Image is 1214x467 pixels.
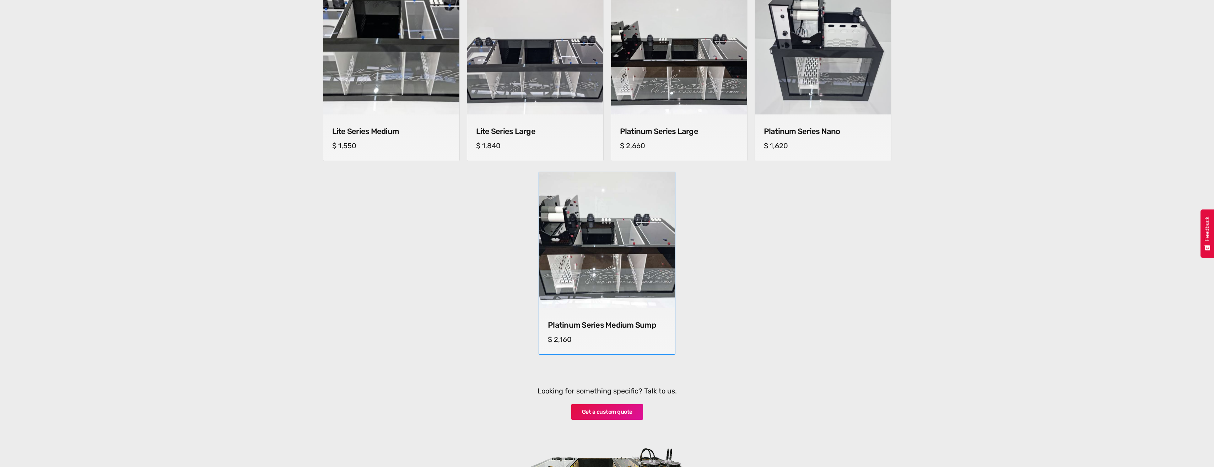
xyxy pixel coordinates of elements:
[548,321,666,330] h4: Platinum Series Medium Sump
[476,141,594,150] h5: $ 1,840
[332,127,450,136] h4: Lite Series Medium
[470,387,744,395] h5: Looking for something specific? Talk to us.
[571,404,643,420] a: Get a custom quote
[1204,216,1210,241] span: Feedback
[764,127,882,136] h4: Platinum Series Nano
[620,141,738,150] h5: $ 2,660
[476,127,594,136] h4: Lite Series Large
[764,141,882,150] h5: $ 1,620
[620,127,738,136] h4: Platinum Series Large
[1200,209,1214,258] button: Feedback - Show survey
[332,141,450,150] h5: $ 1,550
[548,335,666,344] h5: $ 2,160
[539,172,675,309] img: Platinum Series Medium Sump
[539,172,675,355] a: Platinum Series Medium SumpPlatinum Series Medium SumpPlatinum Series Medium Sump$ 2,160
